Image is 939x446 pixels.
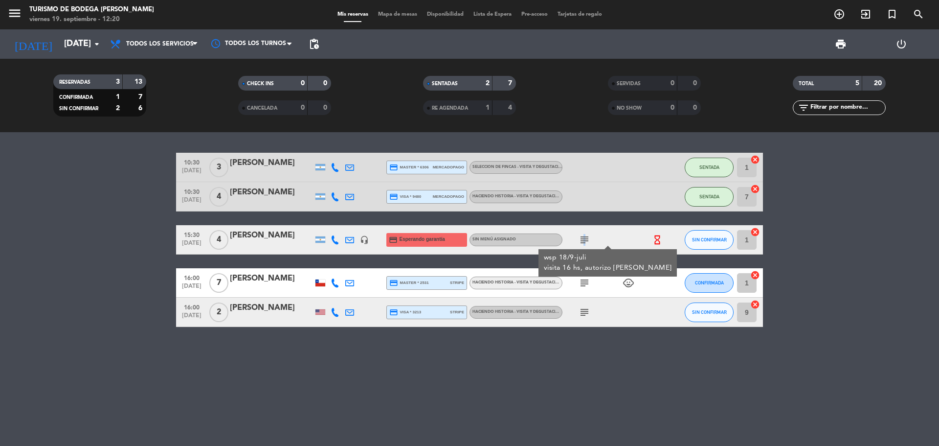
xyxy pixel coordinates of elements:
span: CHECK INS [247,81,274,86]
i: child_care [623,277,634,289]
strong: 7 [138,94,144,100]
strong: 5 [855,80,859,87]
span: [DATE] [179,283,204,294]
span: print [835,38,847,50]
span: SIN CONFIRMAR [692,237,727,242]
span: NO SHOW [617,106,642,111]
span: pending_actions [308,38,320,50]
strong: 4 [508,104,514,111]
span: 4 [209,230,228,250]
span: 7 [209,273,228,293]
span: CONFIRMADA [59,95,93,100]
i: cancel [750,184,760,194]
span: SERVIDAS [617,81,641,86]
span: 16:00 [179,272,204,283]
span: master * 6306 [389,163,429,172]
span: HACIENDO HISTORIA - visita y degustación - Idioma: Español [472,281,601,284]
strong: 0 [323,104,329,111]
span: CANCELADA [247,106,277,111]
button: CONFIRMADA [685,273,734,293]
span: Pre-acceso [516,12,553,17]
strong: 0 [301,104,305,111]
div: [PERSON_NAME] [230,229,313,242]
div: [PERSON_NAME] [230,157,313,169]
i: credit_card [389,279,398,287]
span: mercadopago [433,193,464,200]
span: 15:30 [179,229,204,240]
span: SENTADA [699,164,719,170]
i: cancel [750,300,760,309]
span: visa * 9480 [389,192,421,201]
span: 16:00 [179,301,204,312]
div: [PERSON_NAME] [230,302,313,314]
i: cancel [750,227,760,237]
span: TOTAL [799,81,814,86]
i: subject [579,234,590,246]
button: SIN CONFIRMAR [685,230,734,250]
i: filter_list [798,102,809,114]
strong: 7 [508,80,514,87]
div: wsp 18/9-juli visita 16 hs, autorizo [PERSON_NAME] [544,253,672,273]
span: stripe [450,309,464,315]
i: credit_card [389,163,398,172]
span: stripe [450,280,464,286]
i: [DATE] [7,33,59,55]
div: [PERSON_NAME] [230,186,313,199]
span: Sin menú asignado [472,237,516,241]
i: search [913,8,924,20]
span: Disponibilidad [422,12,469,17]
span: 10:30 [179,156,204,167]
i: headset_mic [360,235,369,244]
strong: 13 [134,78,144,85]
span: Tarjetas de regalo [553,12,607,17]
strong: 2 [486,80,490,87]
span: HACIENDO HISTORIA - visita y degustación - Idioma: Ingles [472,194,596,198]
span: HACIENDO HISTORIA - visita y degustación - Idioma: Español [472,310,625,314]
span: mercadopago [433,164,464,170]
strong: 0 [301,80,305,87]
strong: 20 [874,80,884,87]
i: subject [579,277,590,289]
strong: 0 [323,80,329,87]
strong: 0 [671,104,674,111]
strong: 0 [671,80,674,87]
strong: 0 [693,80,699,87]
input: Filtrar por nombre... [809,102,885,113]
span: [DATE] [179,167,204,179]
span: Mis reservas [333,12,373,17]
span: 4 [209,187,228,207]
i: power_settings_new [895,38,907,50]
span: 2 [209,303,228,322]
span: master * 2531 [389,279,429,287]
span: [DATE] [179,240,204,251]
span: 10:30 [179,186,204,197]
strong: 3 [116,78,120,85]
span: Lista de Espera [469,12,516,17]
button: SENTADA [685,158,734,177]
i: menu [7,6,22,21]
i: cancel [750,155,760,164]
strong: 1 [116,94,120,100]
div: LOG OUT [871,29,932,59]
div: viernes 19. septiembre - 12:20 [29,15,154,24]
span: RESERVADAS [59,80,90,85]
span: Mapa de mesas [373,12,422,17]
div: [PERSON_NAME] [230,272,313,285]
button: SIN CONFIRMAR [685,303,734,322]
i: cancel [750,270,760,280]
span: [DATE] [179,312,204,324]
strong: 0 [693,104,699,111]
span: CONFIRMADA [695,280,724,285]
span: 3 [209,158,228,177]
button: menu [7,6,22,24]
strong: 1 [486,104,490,111]
span: RE AGENDADA [432,106,468,111]
i: exit_to_app [860,8,872,20]
strong: 6 [138,105,144,112]
i: credit_card [389,235,398,244]
span: SIN CONFIRMAR [59,106,98,111]
span: SIN CONFIRMAR [692,309,727,315]
span: SENTADA [699,194,719,199]
i: credit_card [389,308,398,317]
strong: 2 [116,105,120,112]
